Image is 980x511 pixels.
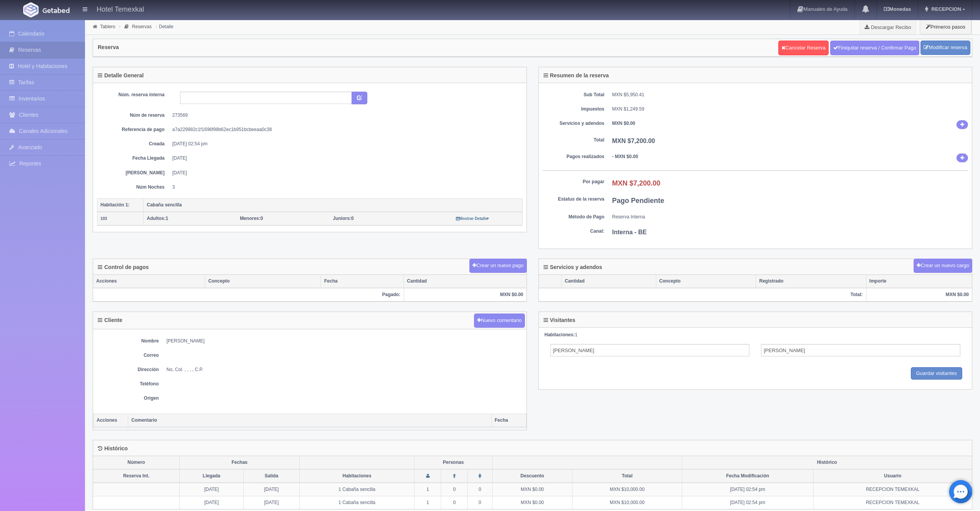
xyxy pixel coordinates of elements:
[103,112,165,119] dt: Núm de reserva
[612,214,968,220] dd: Reserva Interna
[414,456,492,469] th: Personas
[166,338,523,344] dd: [PERSON_NAME]
[97,338,159,344] dt: Nombre
[830,41,919,55] a: Finiquitar reserva / Confirmar Pago
[333,216,351,221] strong: Juniors:
[612,106,968,112] dd: MXN $1,249.59
[154,23,175,30] li: Detalle
[103,184,165,191] dt: Núm Noches
[544,73,609,78] h4: Resumen de la reserva
[97,395,159,402] dt: Origen
[491,414,526,427] th: Fecha
[147,216,166,221] strong: Adultos:
[132,24,152,29] a: Reservas
[929,6,961,12] span: RECEPCION
[914,259,972,273] button: Crear un nuevo cargo
[166,366,523,373] dd: No, Col. , , , , C.P.
[544,264,602,270] h4: Servicios y adendos
[172,141,517,147] dd: [DATE] 02:54 pm
[612,121,635,126] b: MXN $0.00
[243,496,299,509] td: [DATE]
[492,496,572,509] td: MXN $0.00
[172,184,517,191] dd: 3
[404,288,526,301] th: MXN $0.00
[172,112,517,119] dd: 273569
[98,73,144,78] h4: Detalle General
[103,126,165,133] dt: Referencia de pago
[813,496,972,509] td: RECEPCION TEMEXKAL
[93,275,205,288] th: Acciones
[544,317,576,323] h4: Visitantes
[572,469,682,483] th: Total
[469,259,527,273] button: Crear un nuevo pago
[42,7,70,13] img: Getabed
[543,214,605,220] dt: Método de Pago
[813,469,972,483] th: Usuario
[243,469,299,483] th: Salida
[100,202,129,208] b: Habitación 1:
[172,126,517,133] dd: a7a229982c1f1696f98b62ec1b951bcbeeaa0c38
[682,456,972,469] th: Histórico
[492,469,572,483] th: Descuento
[682,496,813,509] td: [DATE] 02:54 pm
[103,92,165,98] dt: Núm. reserva interna
[100,24,115,29] a: Tablero
[572,496,682,509] td: MXN $10,000.00
[474,313,525,328] button: Nuevo comentario
[98,44,119,50] h4: Reserva
[920,19,972,34] button: Primeros pasos
[414,483,441,496] td: 1
[93,456,180,469] th: Número
[103,155,165,162] dt: Fecha Llegada
[612,197,664,204] b: Pago Pendiente
[321,275,404,288] th: Fecha
[492,483,572,496] td: MXN $0.00
[97,4,144,14] h4: Hotel Temexkal
[100,216,107,221] small: 103
[682,483,813,496] td: [DATE] 02:54 pm
[545,332,575,337] strong: Habitaciones:
[866,288,972,301] th: MXN $0.00
[333,216,354,221] span: 0
[612,92,968,98] dd: MXN $5,950.41
[813,483,972,496] td: RECEPCION TEMEXKAL
[543,153,605,160] dt: Pagos realizados
[98,264,149,270] h4: Control de pagos
[456,216,489,221] a: Mostrar Detalle
[441,483,468,496] td: 0
[97,381,159,387] dt: Teléfono
[468,483,493,496] td: 0
[441,496,468,509] td: 0
[543,228,605,235] dt: Canal:
[911,367,963,380] input: Guardar visitantes
[543,179,605,185] dt: Por pagar
[97,366,159,373] dt: Dirección
[97,352,159,359] dt: Correo
[756,275,866,288] th: Registrado
[612,154,638,159] b: - MXN $0.00
[180,469,243,483] th: Llegada
[921,41,970,55] a: Modificar reserva
[612,229,647,235] b: Interna - BE
[404,275,526,288] th: Cantidad
[778,41,829,55] a: Cancelar Reserva
[299,496,414,509] td: 1 Cabaña sencilla
[103,141,165,147] dt: Creada
[468,496,493,509] td: 0
[180,496,243,509] td: [DATE]
[299,469,414,483] th: Habitaciones
[612,138,655,144] b: MXN $7,200.00
[240,216,260,221] strong: Menores:
[205,275,321,288] th: Concepto
[572,483,682,496] td: MXN $10,000.00
[866,275,972,288] th: Importe
[93,469,180,483] th: Reserva Int.
[93,288,404,301] th: Pagado:
[543,106,605,112] dt: Impuestos
[128,414,492,427] th: Comentario
[761,344,960,356] input: Apellidos del Adulto
[180,456,299,469] th: Fechas
[545,332,966,338] div: 1
[682,469,813,483] th: Fecha Modificación
[240,216,263,221] span: 0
